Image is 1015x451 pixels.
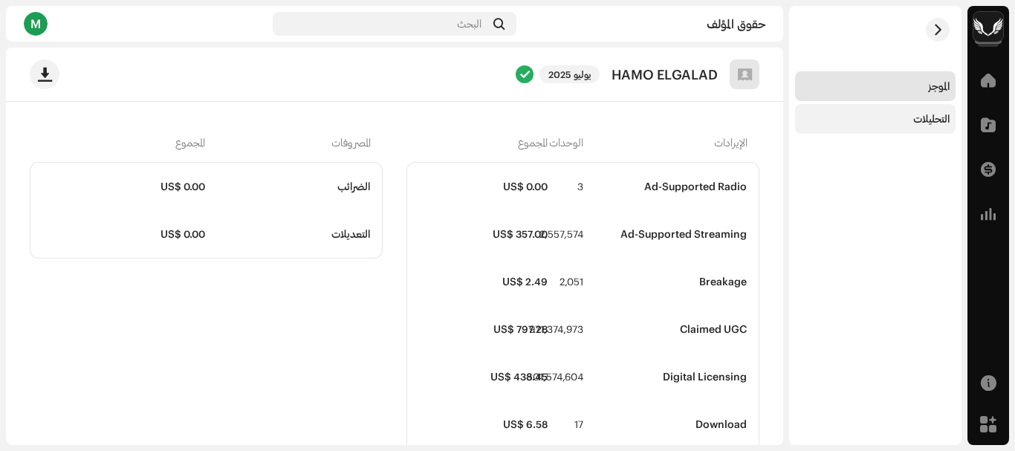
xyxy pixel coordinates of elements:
div: US$ 6.58 [419,418,548,430]
div: US$ 0.00 [419,181,548,192]
div: Download [586,418,748,430]
div: 2,557,574 [551,228,583,240]
div: Digital Licensing [586,371,747,383]
div: حقوق المؤلف [522,18,765,30]
div: Breakage [586,276,748,288]
div: الضرائب [208,181,371,192]
div: US$ 797.28 [419,323,548,335]
div: US$ 357.00 [419,228,548,240]
div: Ad-Supported Radio [586,181,748,192]
p: HAMO ELGALAD [612,67,718,82]
div: US$ 2.49 [419,276,548,288]
re-m-nav-item: التحليلات [795,104,956,134]
div: التعديلات [208,228,371,240]
div: US$ 0.00 [42,228,205,240]
span: يوليو 2025 [539,65,600,83]
div: US$ 438.45 [419,371,548,383]
div: 501,574,604 [551,371,583,383]
div: 2,051 [551,276,583,288]
div: US$ 0.00 [42,181,205,192]
div: Ad-Supported Streaming [586,228,747,240]
div: الموجز [928,80,950,92]
span: البحث [457,18,481,30]
div: التحليلات [913,113,950,125]
img: 33004b37-325d-4a8b-b51f-c12e9b964943 [973,12,1003,42]
div: Claimed UGC [586,323,747,335]
div: M [24,12,48,36]
div: 17 [551,418,583,430]
re-m-nav-item: الموجز [795,71,956,101]
div: 971,374,973 [551,323,583,335]
div: 3 [551,181,583,192]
